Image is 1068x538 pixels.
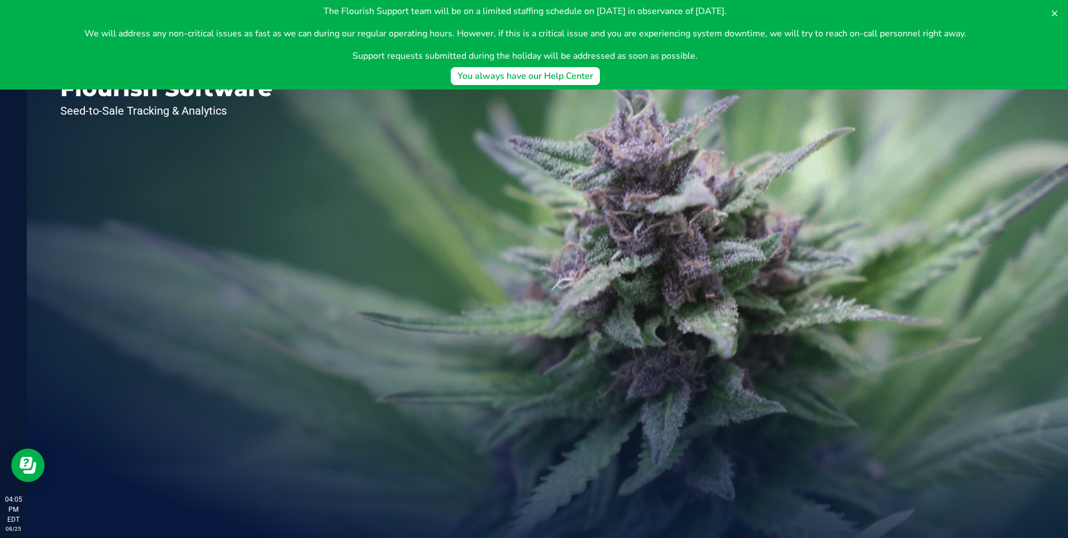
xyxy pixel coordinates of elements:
iframe: Resource center [11,449,45,482]
p: 04:05 PM EDT [5,494,22,525]
p: 08/25 [5,525,22,533]
p: We will address any non-critical issues as fast as we can during our regular operating hours. How... [84,27,966,40]
p: The Flourish Support team will be on a limited staffing schedule on [DATE] in observance of [DATE]. [84,4,966,18]
p: Seed-to-Sale Tracking & Analytics [60,105,273,116]
p: Support requests submitted during the holiday will be addressed as soon as possible. [84,49,966,63]
p: Flourish Software [60,77,273,100]
div: You always have our Help Center [457,69,593,83]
